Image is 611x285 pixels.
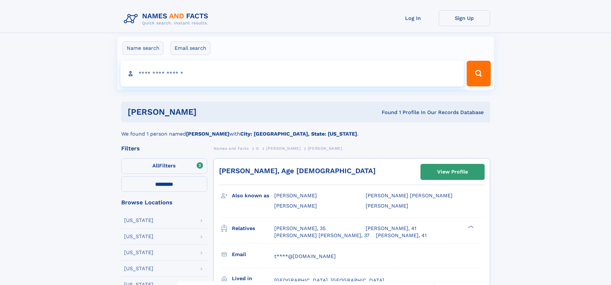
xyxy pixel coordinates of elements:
[256,144,259,152] a: G
[121,61,464,86] input: search input
[232,249,274,260] h3: Email
[124,266,153,271] div: [US_STATE]
[124,218,153,223] div: [US_STATE]
[308,146,342,151] span: [PERSON_NAME]
[274,192,317,199] span: [PERSON_NAME]
[232,223,274,234] h3: Relatives
[232,273,274,284] h3: Lived in
[124,250,153,255] div: [US_STATE]
[152,163,159,169] span: All
[467,61,490,86] button: Search Button
[121,10,214,28] img: Logo Names and Facts
[232,190,274,201] h3: Also known as
[121,158,207,174] label: Filters
[128,108,289,116] h1: [PERSON_NAME]
[170,41,210,55] label: Email search
[366,192,453,199] span: [PERSON_NAME] [PERSON_NAME]
[437,165,468,179] div: View Profile
[219,167,376,175] a: [PERSON_NAME], Age [DEMOGRAPHIC_DATA]
[121,146,207,151] div: Filters
[186,131,229,137] b: [PERSON_NAME]
[266,144,301,152] a: [PERSON_NAME]
[256,146,259,151] span: G
[366,225,416,232] a: [PERSON_NAME], 41
[121,122,490,138] div: We found 1 person named with .
[421,164,484,180] a: View Profile
[266,146,301,151] span: [PERSON_NAME]
[274,277,384,283] span: [GEOGRAPHIC_DATA], [GEOGRAPHIC_DATA]
[214,144,249,152] a: Names and Facts
[274,232,369,239] a: [PERSON_NAME] [PERSON_NAME], 37
[366,203,408,209] span: [PERSON_NAME]
[274,203,317,209] span: [PERSON_NAME]
[274,225,326,232] a: [PERSON_NAME], 35
[123,41,164,55] label: Name search
[121,200,207,205] div: Browse Locations
[240,131,357,137] b: City: [GEOGRAPHIC_DATA], State: [US_STATE]
[439,10,490,26] a: Sign Up
[124,234,153,239] div: [US_STATE]
[376,232,427,239] a: [PERSON_NAME], 41
[466,225,474,229] div: ❯
[387,10,439,26] a: Log In
[289,109,484,116] div: Found 1 Profile In Our Records Database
